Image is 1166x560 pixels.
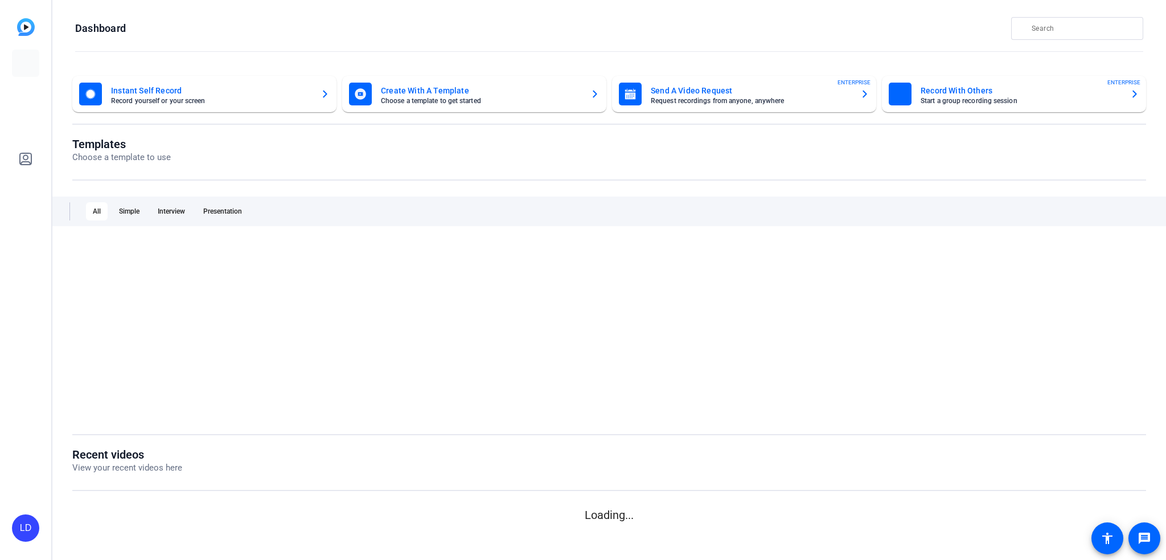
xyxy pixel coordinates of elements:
[1138,532,1151,545] mat-icon: message
[837,78,871,87] span: ENTERPRISE
[72,137,171,151] h1: Templates
[612,76,876,112] button: Send A Video RequestRequest recordings from anyone, anywhereENTERPRISE
[381,97,581,104] mat-card-subtitle: Choose a template to get started
[921,84,1121,97] mat-card-title: Record With Others
[1101,532,1114,545] mat-icon: accessibility
[72,461,182,475] p: View your recent videos here
[72,76,336,112] button: Instant Self RecordRecord yourself or your screen
[72,448,182,461] h1: Recent videos
[111,97,311,104] mat-card-subtitle: Record yourself or your screen
[112,202,146,220] div: Simple
[12,514,39,542] div: LD
[196,202,249,220] div: Presentation
[151,202,192,220] div: Interview
[1032,22,1134,35] input: Search
[381,84,581,97] mat-card-title: Create With A Template
[882,76,1146,112] button: Record With OthersStart a group recording sessionENTERPRISE
[75,22,126,35] h1: Dashboard
[72,506,1146,524] p: Loading...
[921,97,1121,104] mat-card-subtitle: Start a group recording session
[86,202,108,220] div: All
[651,97,851,104] mat-card-subtitle: Request recordings from anyone, anywhere
[342,76,606,112] button: Create With A TemplateChoose a template to get started
[651,84,851,97] mat-card-title: Send A Video Request
[111,84,311,97] mat-card-title: Instant Self Record
[1107,78,1140,87] span: ENTERPRISE
[17,18,35,36] img: blue-gradient.svg
[72,151,171,164] p: Choose a template to use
